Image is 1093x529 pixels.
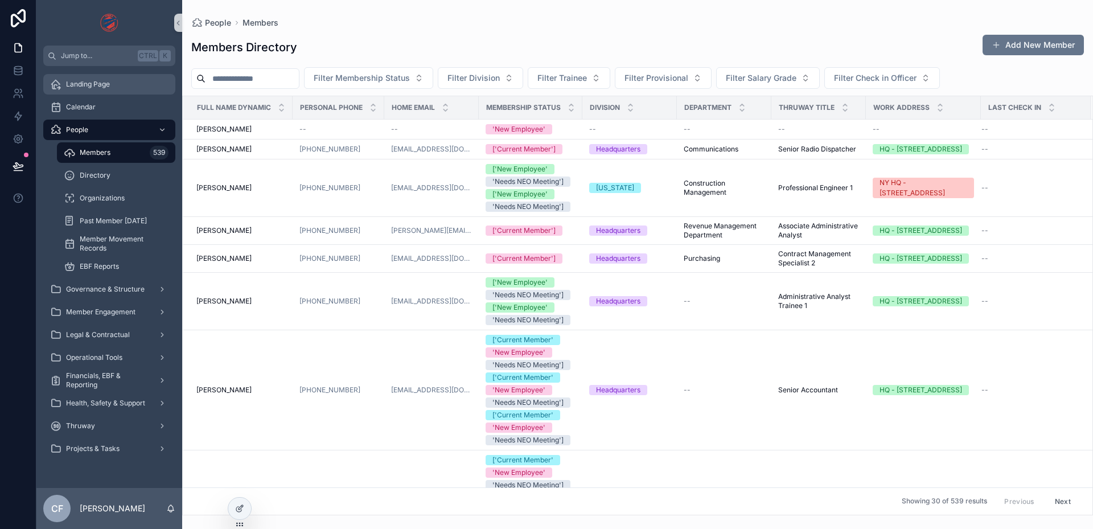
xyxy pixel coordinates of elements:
a: [PERSON_NAME] [196,254,286,263]
a: Member Engagement [43,302,175,322]
button: Jump to...CtrlK [43,46,175,66]
span: Legal & Contractual [66,330,130,339]
div: HQ - [STREET_ADDRESS] [880,144,962,154]
a: [US_STATE] [589,183,670,193]
a: Members539 [57,142,175,163]
div: 'Needs NEO Meeting'] [492,315,564,325]
div: 'Needs NEO Meeting'] [492,480,564,490]
div: ['Current Member'] [492,225,556,236]
a: -- [981,386,1078,395]
span: Contract Management Specialist 2 [778,249,859,268]
a: ['Current Member'] [486,225,576,236]
div: ['Current Member'] [492,253,556,264]
span: Last Check In [988,103,1041,112]
div: 'Needs NEO Meeting'] [492,177,564,187]
a: Thruway [43,416,175,436]
a: [PHONE_NUMBER] [299,297,360,306]
span: -- [778,125,785,134]
a: NY HQ - [STREET_ADDRESS] [873,178,974,198]
span: CF [51,502,63,515]
a: [EMAIL_ADDRESS][DOMAIN_NAME] [391,386,472,395]
a: ['Current Member''New Employee''Needs NEO Meeting']['Current Member''New Employee''Needs NEO Meet... [486,335,576,445]
span: Directory [80,171,110,180]
button: Select Button [824,67,940,89]
span: Professional Engineer 1 [778,183,853,192]
span: People [66,125,88,134]
a: ['New Employee''Needs NEO Meeting']['New Employee''Needs NEO Meeting'] [486,277,576,325]
a: Administrative Analyst Trainee 1 [778,292,859,310]
a: Directory [57,165,175,186]
a: [PERSON_NAME] [196,386,286,395]
a: [PERSON_NAME] [196,297,286,306]
span: [PERSON_NAME] [196,386,252,395]
p: [PERSON_NAME] [80,503,145,514]
button: Select Button [304,67,433,89]
div: HQ - [STREET_ADDRESS] [880,253,962,264]
a: Legal & Contractual [43,325,175,345]
a: [EMAIL_ADDRESS][DOMAIN_NAME] [391,145,472,154]
a: -- [778,125,859,134]
a: Purchasing [684,254,765,263]
span: Filter Trainee [537,72,587,84]
span: Landing Page [66,80,110,89]
a: [EMAIL_ADDRESS][DOMAIN_NAME] [391,254,472,263]
div: Headquarters [596,296,640,306]
span: Senior Radio Dispatcher [778,145,856,154]
span: [PERSON_NAME] [196,297,252,306]
a: Financials, EBF & Reporting [43,370,175,391]
span: Filter Salary Grade [726,72,796,84]
span: Division [590,103,620,112]
span: -- [981,254,988,263]
a: HQ - [STREET_ADDRESS] [873,144,974,154]
a: [EMAIL_ADDRESS][DOMAIN_NAME] [391,297,472,306]
div: scrollable content [36,66,182,474]
a: -- [981,226,1078,235]
a: -- [981,183,1078,192]
span: -- [981,125,988,134]
a: Members [243,17,278,28]
span: Calendar [66,102,96,112]
span: -- [684,386,691,395]
span: [PERSON_NAME] [196,125,252,134]
span: Revenue Management Department [684,222,765,240]
a: HQ - [STREET_ADDRESS] [873,385,974,395]
div: ['Current Member' [492,335,553,345]
div: HQ - [STREET_ADDRESS] [880,225,962,236]
span: Past Member [DATE] [80,216,147,225]
a: Landing Page [43,74,175,95]
a: Associate Administrative Analyst [778,222,859,240]
a: People [191,17,231,28]
div: 539 [150,146,169,159]
a: -- [684,125,765,134]
span: -- [981,386,988,395]
div: ['Current Member'] [492,144,556,154]
a: Projects & Tasks [43,438,175,459]
a: People [43,120,175,140]
span: Projects & Tasks [66,444,120,453]
span: Thruway Title [779,103,835,112]
a: -- [981,145,1078,154]
a: [PERSON_NAME] [196,125,286,134]
span: Filter Membership Status [314,72,410,84]
a: -- [981,125,1078,134]
div: 'Needs NEO Meeting'] [492,290,564,300]
span: [PERSON_NAME] [196,183,252,192]
div: 'Needs NEO Meeting'] [492,360,564,370]
span: Ctrl [138,50,158,61]
div: Headquarters [596,225,640,236]
div: 'Needs NEO Meeting'] [492,397,564,408]
div: 'New Employee' [492,347,545,358]
a: Add New Member [983,35,1084,55]
a: EBF Reports [57,256,175,277]
div: ['New Employee' [492,164,548,174]
span: Purchasing [684,254,720,263]
button: Select Button [438,67,523,89]
span: -- [981,226,988,235]
div: HQ - [STREET_ADDRESS] [880,385,962,395]
span: Home Email [392,103,435,112]
span: Jump to... [61,51,133,60]
a: -- [589,125,670,134]
span: -- [873,125,880,134]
